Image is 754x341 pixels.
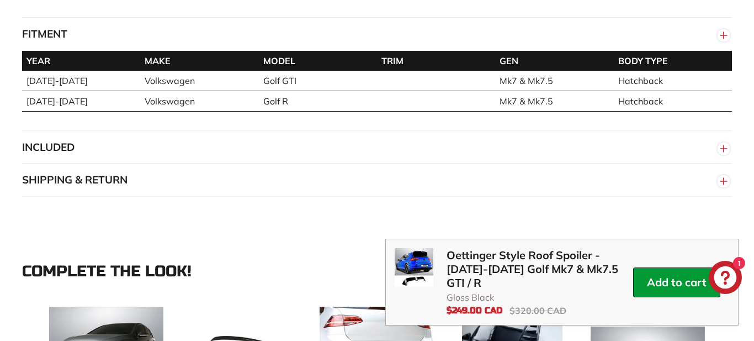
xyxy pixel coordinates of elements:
td: Hatchback [614,91,732,111]
th: GEN [495,51,613,71]
div: Complete the look! [22,263,732,280]
td: [DATE]-[DATE] [22,71,140,91]
th: YEAR [22,51,140,71]
td: Golf GTI [259,71,377,91]
td: Mk7 & Mk7.5 [495,91,613,111]
button: FITMENT [22,18,732,51]
td: Hatchback [614,71,732,91]
td: [DATE]-[DATE] [22,91,140,111]
inbox-online-store-chat: Shopify online store chat [705,261,745,297]
button: INCLUDED [22,131,732,164]
span: Oettinger Style Roof Spoiler - [DATE]-[DATE] Golf Mk7 & Mk7.5 GTI / R [447,248,633,290]
td: Volkswagen [140,71,258,91]
button-content: Add to cart [647,275,707,289]
span: Gloss Black [447,292,633,303]
th: MODEL [259,51,377,71]
th: MAKE [140,51,258,71]
span: $249.00 CAD [447,305,503,316]
button: SHIPPING & RETURN [22,164,732,197]
img: Oettinger Style Roof Spoiler - 2015-2021 Golf Mk7 & Mk7.5 GTI / R [395,248,433,287]
th: BODY TYPE [614,51,732,71]
td: Volkswagen [140,91,258,111]
button: Add to cart [633,267,720,297]
span: $320.00 CAD [509,305,566,316]
td: Golf R [259,91,377,111]
td: Mk7 & Mk7.5 [495,71,613,91]
th: TRIM [377,51,495,71]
